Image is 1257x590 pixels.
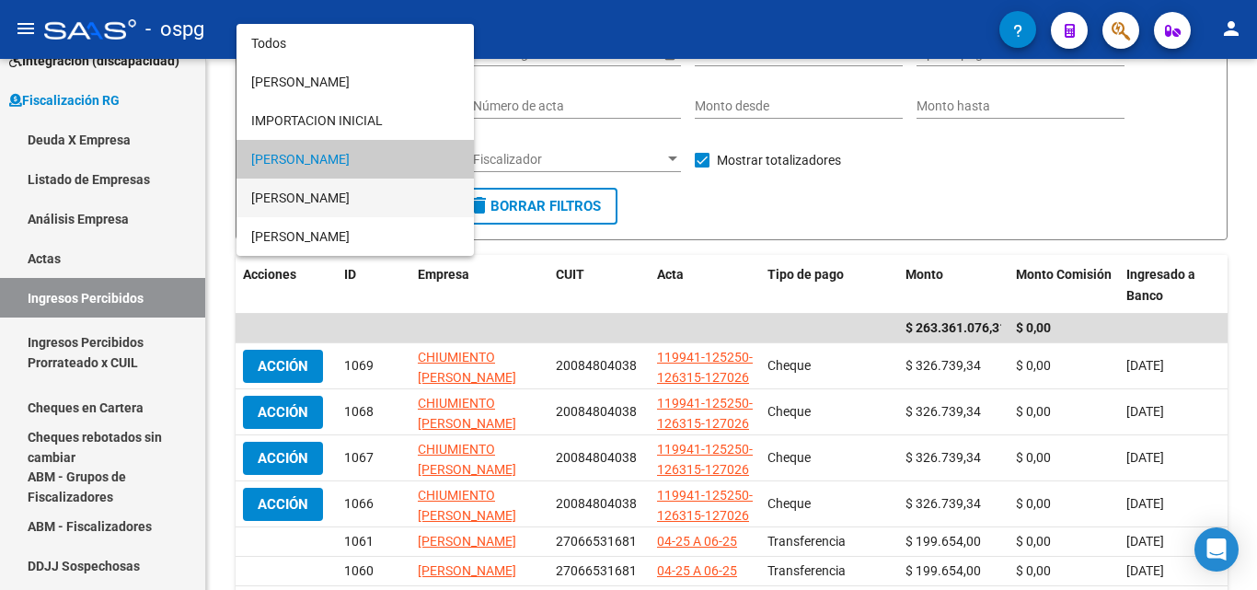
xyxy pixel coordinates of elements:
span: [PERSON_NAME] [251,179,459,217]
span: IMPORTACION INICIAL [251,101,459,140]
span: [PERSON_NAME] [251,63,459,101]
span: [PERSON_NAME] [251,217,459,256]
span: [PERSON_NAME] [251,140,459,179]
span: Todos [251,24,459,63]
div: Open Intercom Messenger [1194,527,1239,572]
